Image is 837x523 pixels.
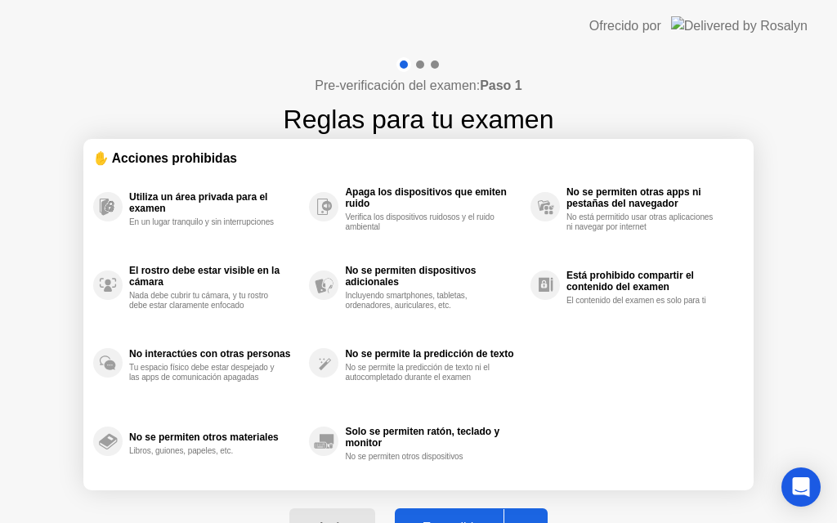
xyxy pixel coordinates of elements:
[129,265,301,288] div: El rostro debe estar visible en la cámara
[566,296,721,306] div: El contenido del examen es solo para ti
[345,291,499,311] div: Incluyendo smartphones, tabletas, ordenadores, auriculares, etc.
[781,467,821,507] div: Open Intercom Messenger
[566,270,736,293] div: Está prohibido compartir el contenido del examen
[345,212,499,232] div: Verifica los dispositivos ruidosos y el ruido ambiental
[345,363,499,382] div: No se permite la predicción de texto ni el autocompletado durante el examen
[345,426,521,449] div: Solo se permiten ratón, teclado y monitor
[345,265,521,288] div: No se permiten dispositivos adicionales
[589,16,661,36] div: Ofrecido por
[129,217,284,227] div: En un lugar tranquilo y sin interrupciones
[480,78,522,92] b: Paso 1
[671,16,808,35] img: Delivered by Rosalyn
[345,348,521,360] div: No se permite la predicción de texto
[284,100,554,139] h1: Reglas para tu examen
[345,186,521,209] div: Apaga los dispositivos que emiten ruido
[129,348,301,360] div: No interactúes con otras personas
[566,186,736,209] div: No se permiten otras apps ni pestañas del navegador
[93,149,744,168] div: ✋ Acciones prohibidas
[129,291,284,311] div: Nada debe cubrir tu cámara, y tu rostro debe estar claramente enfocado
[345,452,499,462] div: No se permiten otros dispositivos
[129,191,301,214] div: Utiliza un área privada para el examen
[129,446,284,456] div: Libros, guiones, papeles, etc.
[129,431,301,443] div: No se permiten otros materiales
[566,212,721,232] div: No está permitido usar otras aplicaciones ni navegar por internet
[129,363,284,382] div: Tu espacio físico debe estar despejado y las apps de comunicación apagadas
[315,76,521,96] h4: Pre-verificación del examen:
